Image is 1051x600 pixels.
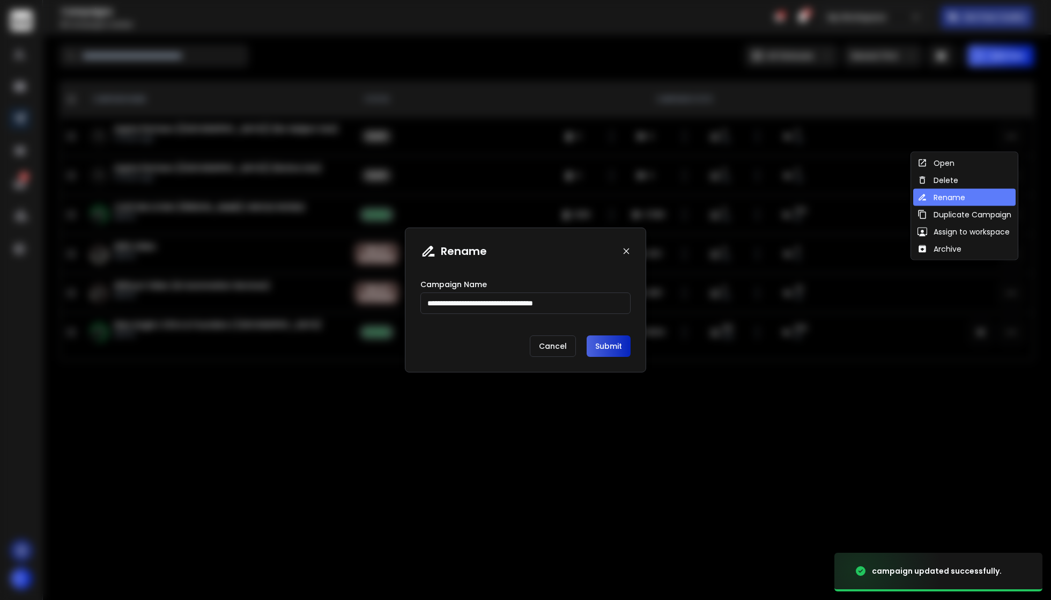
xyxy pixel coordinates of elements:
button: Submit [587,335,631,357]
label: Campaign Name [420,281,487,288]
div: Archive [917,244,961,254]
div: Assign to workspace [917,226,1010,237]
div: Open [917,158,954,169]
div: Duplicate Campaign [917,209,1011,220]
p: Cancel [530,335,576,357]
h1: Rename [441,244,487,259]
div: Delete [917,175,958,186]
div: Rename [917,192,965,203]
div: campaign updated successfully. [872,566,1002,576]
